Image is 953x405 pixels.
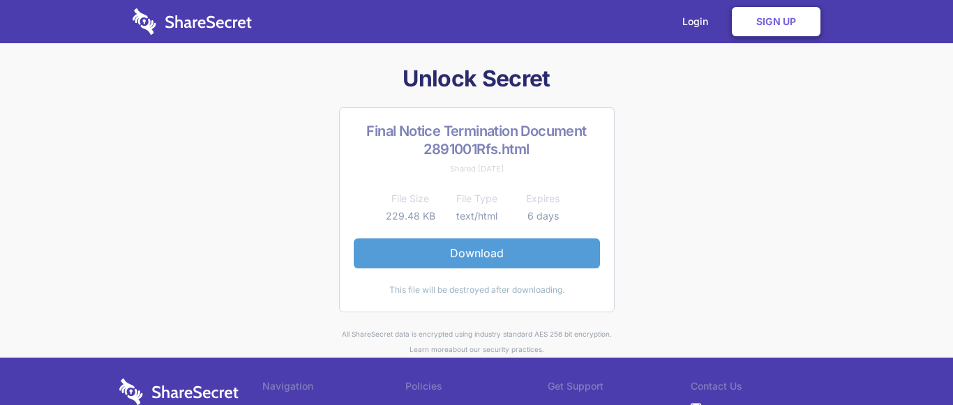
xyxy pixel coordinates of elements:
td: 229.48 KB [377,208,444,224]
img: logo-wordmark-white-trans-d4663122ce5f474addd5e946df7df03e33cb6a1c49d2221995e7729f52c070b2.svg [133,8,252,35]
h1: Unlock Secret [114,64,839,93]
td: text/html [444,208,510,224]
th: File Size [377,190,444,207]
li: Navigation [262,379,405,398]
li: Get Support [548,379,691,398]
img: logo-wordmark-white-trans-d4663122ce5f474addd5e946df7df03e33cb6a1c49d2221995e7729f52c070b2.svg [119,379,239,405]
h2: Final Notice Termination Document 2891001Rfs.html [354,122,600,158]
div: All ShareSecret data is encrypted using industry standard AES 256 bit encryption. about our secur... [114,326,839,358]
li: Policies [405,379,548,398]
a: Download [354,238,600,268]
div: Shared [DATE] [354,161,600,176]
a: Sign Up [732,7,820,36]
div: This file will be destroyed after downloading. [354,282,600,298]
td: 6 days [510,208,576,224]
a: Learn more [410,345,449,353]
th: File Type [444,190,510,207]
li: Contact Us [691,379,834,398]
th: Expires [510,190,576,207]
